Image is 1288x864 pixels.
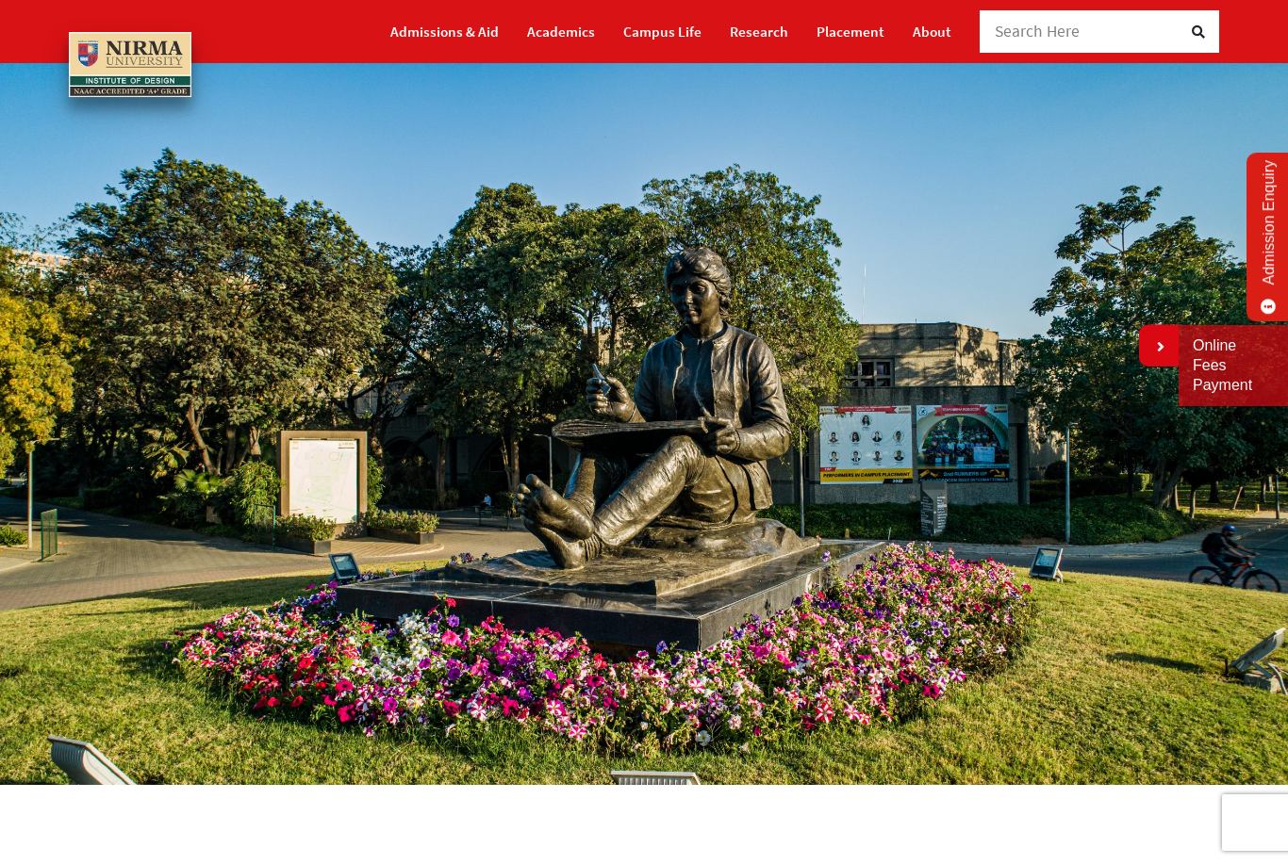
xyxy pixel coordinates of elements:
[623,15,702,48] a: Campus Life
[995,21,1081,41] span: Search Here
[69,32,191,97] img: main_logo
[817,15,884,48] a: Placement
[730,15,788,48] a: Research
[390,15,499,48] a: Admissions & Aid
[1193,336,1274,395] a: Online Fees Payment
[527,15,595,48] a: Academics
[913,15,951,48] a: About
